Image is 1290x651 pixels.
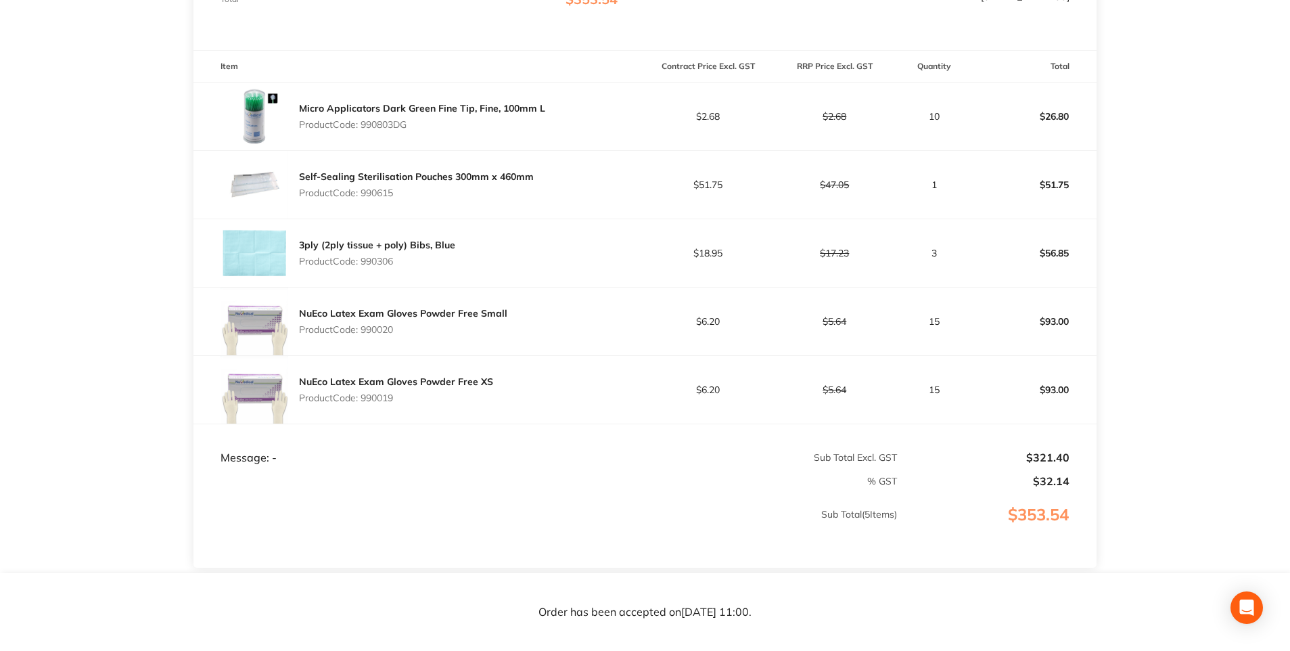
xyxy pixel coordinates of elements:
p: $353.54 [898,506,1096,552]
img: YTQ4eHhucA [221,288,288,355]
a: Micro Applicators Dark Green Fine Tip, Fine, 100mm L [299,102,545,114]
p: $18.95 [645,248,770,259]
p: $2.68 [772,111,897,122]
div: Open Intercom Messenger [1230,591,1263,624]
p: Product Code: 990020 [299,324,507,335]
td: Message: - [193,424,645,464]
p: $5.64 [772,384,897,395]
p: Product Code: 990803DG [299,119,545,130]
p: $26.80 [971,100,1096,133]
a: 3ply (2ply tissue + poly) Bibs, Blue [299,239,455,251]
p: 15 [898,384,969,395]
p: Order has been accepted on [DATE] 11:00 . [538,606,752,619]
img: bmhweGhyeQ [221,83,288,150]
p: $321.40 [898,451,1069,464]
p: $32.14 [898,475,1069,487]
th: Item [193,51,645,83]
p: Product Code: 990306 [299,256,455,267]
p: $2.68 [645,111,770,122]
p: Sub Total Excl. GST [645,452,897,463]
p: $93.00 [971,374,1096,406]
p: $51.75 [971,169,1096,201]
img: Nnc0anJqeQ [221,219,288,287]
p: $17.23 [772,248,897,259]
th: Contract Price Excl. GST [645,51,771,83]
p: Product Code: 990019 [299,392,493,403]
img: Nm42M3YwZA [221,356,288,424]
a: NuEco Latex Exam Gloves Powder Free XS [299,376,493,388]
p: $47.05 [772,179,897,190]
a: Self-Sealing Sterilisation Pouches 300mm x 460mm [299,171,534,183]
p: 3 [898,248,969,259]
a: NuEco Latex Exam Gloves Powder Free Small [299,307,507,319]
p: $6.20 [645,316,770,327]
p: % GST [194,476,897,487]
p: 15 [898,316,969,327]
th: Total [970,51,1097,83]
p: 10 [898,111,969,122]
p: Product Code: 990615 [299,187,534,198]
th: RRP Price Excl. GST [771,51,898,83]
p: 1 [898,179,969,190]
th: Quantity [898,51,970,83]
p: $56.85 [971,237,1096,269]
p: $5.64 [772,316,897,327]
img: N2Nuenl5OA [221,151,288,219]
p: $93.00 [971,305,1096,338]
p: $6.20 [645,384,770,395]
p: $51.75 [645,179,770,190]
p: Sub Total ( 5 Items) [194,509,897,547]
